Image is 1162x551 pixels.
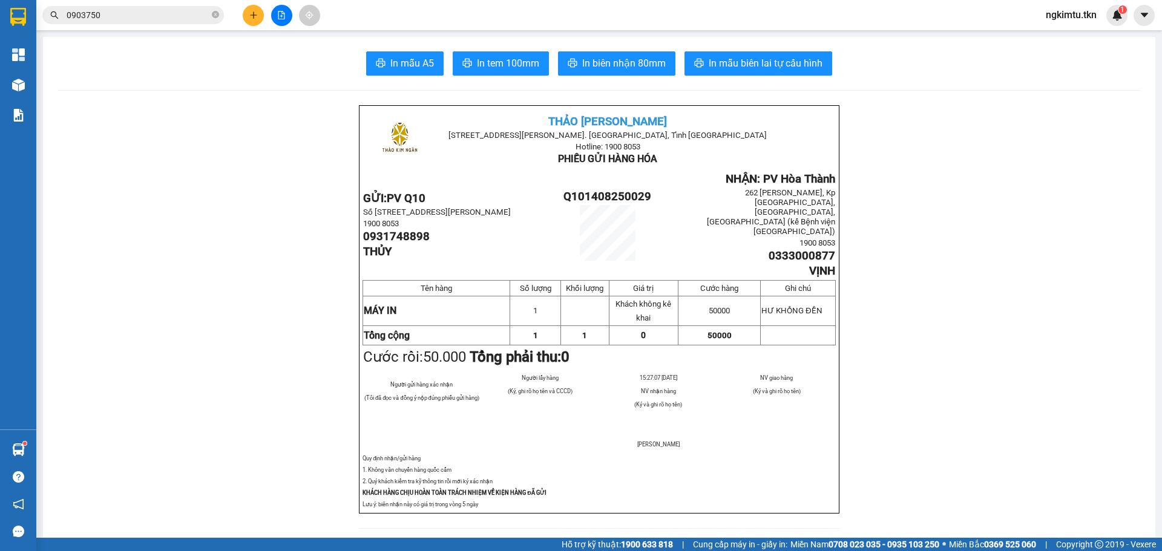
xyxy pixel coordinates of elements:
span: Cước hàng [700,284,738,293]
img: logo [370,109,430,169]
span: 1 [533,306,537,315]
span: 1 [533,331,538,340]
span: In tem 100mm [477,56,539,71]
span: In biên nhận 80mm [582,56,666,71]
strong: 0369 525 060 [984,540,1036,549]
span: NV nhận hàng [641,388,676,394]
sup: 1 [1118,5,1127,14]
span: | [1045,538,1047,551]
span: Số [STREET_ADDRESS][PERSON_NAME] [363,207,511,217]
button: printerIn mẫu A5 [366,51,444,76]
span: 0 [561,348,570,365]
span: 0 [641,330,646,340]
span: In mẫu biên lai tự cấu hình [709,56,822,71]
span: Miền Nam [790,538,939,551]
img: warehouse-icon [12,79,25,91]
span: In mẫu A5 [390,56,434,71]
span: Cước rồi: [363,348,570,365]
span: plus [249,11,258,19]
span: aim [305,11,313,19]
img: dashboard-icon [12,48,25,61]
span: Số lượng [520,284,551,293]
span: printer [376,58,386,70]
span: Quy định nhận/gửi hàng [363,455,421,461]
strong: 1900 633 818 [621,540,673,549]
span: Giá trị [633,284,654,293]
span: MÁY IN [364,305,396,316]
span: 50.000 [423,348,466,365]
span: 50000 [707,331,732,340]
button: aim [299,5,320,26]
span: 0333000877 [769,249,835,262]
img: solution-icon [12,109,25,122]
span: Hotline: 1900 8053 [576,142,640,151]
span: 1 [1120,5,1124,14]
button: printerIn biên nhận 80mm [558,51,675,76]
span: message [13,526,24,537]
span: Khách không kê khai [615,299,671,322]
span: notification [13,498,24,510]
span: 1900 8053 [363,219,399,228]
span: (Ký và ghi rõ họ tên) [753,388,801,394]
input: Tìm tên, số ĐT hoặc mã đơn [67,8,209,22]
strong: Tổng phải thu: [470,348,570,365]
span: search [50,11,59,19]
span: ngkimtu.tkn [1036,7,1106,22]
span: ⚪️ [942,542,946,547]
span: Lưu ý: biên nhận này có giá trị trong vòng 5 ngày [363,501,478,507]
span: Miền Bắc [949,538,1036,551]
span: 1. Không vân chuyển hàng quốc cấm [363,466,451,473]
span: copyright [1095,540,1103,549]
button: plus [243,5,264,26]
span: Người gửi hàng xác nhận [390,381,453,388]
span: printer [568,58,577,70]
span: THẢO [PERSON_NAME] [548,115,667,128]
button: caret-down [1134,5,1155,26]
button: printerIn tem 100mm [453,51,549,76]
span: 1 [582,331,587,340]
img: logo-vxr [10,8,26,26]
span: 0931748898 [363,230,430,243]
span: Người lấy hàng [522,374,559,381]
span: NV giao hàng [760,374,793,381]
sup: 1 [23,442,27,445]
span: close-circle [212,10,219,21]
span: VỊNH [809,264,835,278]
strong: 0708 023 035 - 0935 103 250 [829,540,939,549]
span: Hỗ trợ kỹ thuật: [562,538,673,551]
span: Q101408250029 [563,190,651,203]
span: Khối lượng [566,284,603,293]
span: 262 [PERSON_NAME], Kp [GEOGRAPHIC_DATA], [GEOGRAPHIC_DATA], [GEOGRAPHIC_DATA] (kế Bệnh viện [GEOG... [707,188,835,236]
span: PHIẾU GỬI HÀNG HÓA [558,153,657,165]
span: HƯ KHỒNG ĐỀN [761,306,822,315]
span: PV Q10 [387,192,425,205]
span: Tên hàng [421,284,452,293]
strong: Tổng cộng [364,330,410,341]
span: Cung cấp máy in - giấy in: [693,538,787,551]
span: (Ký, ghi rõ họ tên và CCCD) [508,388,573,394]
span: [PERSON_NAME] [637,441,680,448]
span: THỦY [363,245,392,258]
img: warehouse-icon [12,443,25,456]
span: close-circle [212,11,219,18]
span: file-add [277,11,286,19]
strong: GỬI: [363,192,425,205]
span: 50000 [709,306,730,315]
button: file-add [271,5,292,26]
span: [STREET_ADDRESS][PERSON_NAME]. [GEOGRAPHIC_DATA], Tỉnh [GEOGRAPHIC_DATA] [448,131,767,140]
span: printer [462,58,472,70]
span: | [682,538,684,551]
span: printer [694,58,704,70]
span: Ghi chú [785,284,811,293]
span: 1900 8053 [799,238,835,247]
span: 15:27:07 [DATE] [640,374,677,381]
span: (Tôi đã đọc và đồng ý nộp đúng phiếu gửi hàng) [364,394,479,401]
strong: KHÁCH HÀNG CHỊU HOÀN TOÀN TRÁCH NHIỆM VỀ KIỆN HÀNG ĐÃ GỬI [363,489,547,496]
span: question-circle [13,471,24,483]
span: NHẬN: PV Hòa Thành [726,172,835,186]
span: caret-down [1139,10,1150,21]
button: printerIn mẫu biên lai tự cấu hình [684,51,832,76]
span: (Ký và ghi rõ họ tên) [634,401,682,408]
img: icon-new-feature [1112,10,1123,21]
span: 2. Quý khách kiểm tra kỹ thông tin rồi mới ký xác nhận [363,478,493,484]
